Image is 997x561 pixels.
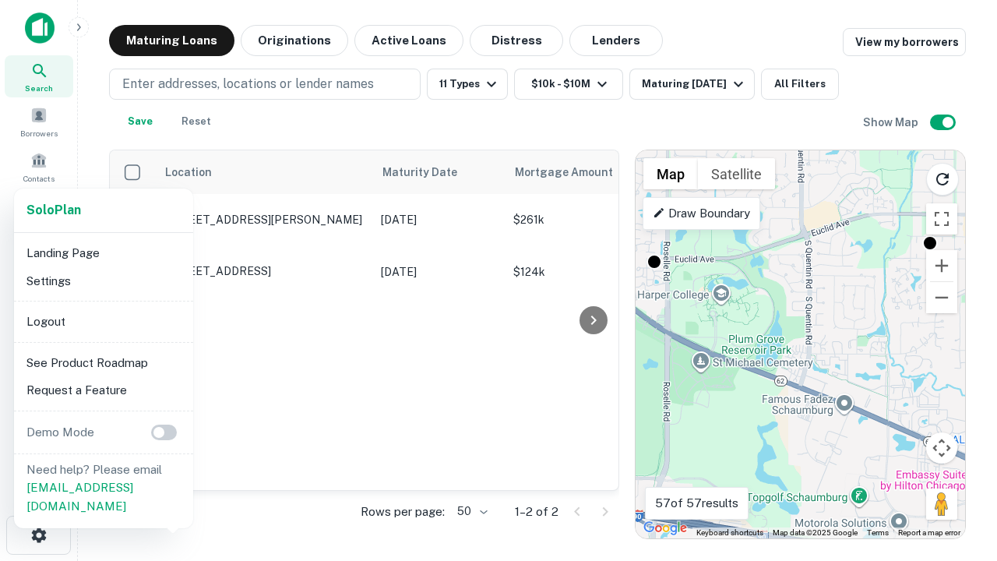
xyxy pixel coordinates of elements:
[20,267,187,295] li: Settings
[20,239,187,267] li: Landing Page
[26,201,81,220] a: SoloPlan
[20,349,187,377] li: See Product Roadmap
[20,423,100,442] p: Demo Mode
[20,308,187,336] li: Logout
[26,203,81,217] strong: Solo Plan
[26,481,133,513] a: [EMAIL_ADDRESS][DOMAIN_NAME]
[26,460,181,516] p: Need help? Please email
[20,376,187,404] li: Request a Feature
[919,386,997,461] iframe: Chat Widget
